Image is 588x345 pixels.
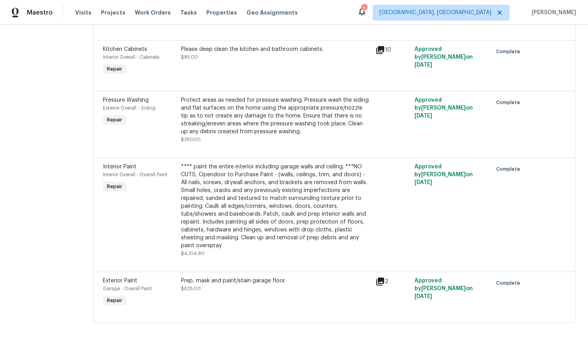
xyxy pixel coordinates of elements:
[181,163,371,250] div: **** paint the entire interior including garage walls and ceiling. ***NO CUTS, Opendoor to Purcha...
[104,297,125,304] span: Repair
[496,165,523,173] span: Complete
[103,164,136,170] span: Interior Paint
[414,180,432,185] span: [DATE]
[104,116,125,124] span: Repair
[181,251,205,256] span: $4,104.80
[103,47,147,52] span: Kitchen Cabinets
[414,62,432,68] span: [DATE]
[414,97,473,119] span: Approved by [PERSON_NAME] on
[181,96,371,136] div: Protect areas as needed for pressure washing. Pressure wash the siding and flat surfaces on the h...
[103,106,155,110] span: Exterior Overall - Siding
[135,9,171,17] span: Work Orders
[379,9,491,17] span: [GEOGRAPHIC_DATA], [GEOGRAPHIC_DATA]
[75,9,91,17] span: Visits
[103,172,167,177] span: Interior Overall - Overall Paint
[414,47,473,68] span: Approved by [PERSON_NAME] on
[101,9,125,17] span: Projects
[414,164,473,185] span: Approved by [PERSON_NAME] on
[496,279,523,287] span: Complete
[375,277,410,286] div: 2
[528,9,576,17] span: [PERSON_NAME]
[103,55,159,60] span: Interior Overall - Cabinets
[181,286,201,291] span: $625.00
[414,294,432,299] span: [DATE]
[181,277,371,285] div: Prep, mask and paint/stain garage floor.
[181,55,198,60] span: $85.00
[104,65,125,73] span: Repair
[496,48,523,56] span: Complete
[181,45,371,53] div: Please deep clean the kitchen and bathroom cabinets.
[361,5,367,13] div: 2
[206,9,237,17] span: Properties
[375,45,410,55] div: 10
[104,183,125,190] span: Repair
[414,113,432,119] span: [DATE]
[246,9,298,17] span: Geo Assignments
[103,97,149,103] span: Pressure Washing
[414,278,473,299] span: Approved by [PERSON_NAME] on
[103,286,152,291] span: Garage - Overall Paint
[27,9,53,17] span: Maestro
[180,10,197,15] span: Tasks
[103,278,137,283] span: Exterior Paint
[181,137,201,142] span: $350.00
[496,99,523,106] span: Complete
